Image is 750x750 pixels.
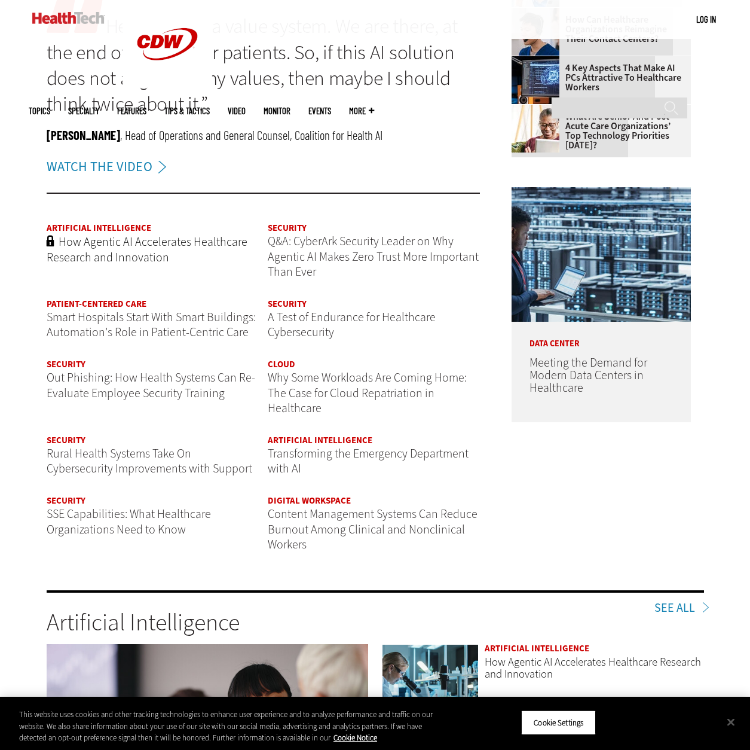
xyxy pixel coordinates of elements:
a: How Agentic AI Accelerates Healthcare Research and Innovation [47,234,247,266]
a: Video [228,106,246,115]
img: Home [32,12,105,24]
a: Features [117,106,146,115]
a: Patient-Centered Care [47,298,146,310]
img: scientist looks through microscope in lab [382,644,478,718]
a: Tips & Tactics [164,106,210,115]
a: Security [268,222,307,234]
p: Data Center [512,322,691,348]
a: Digital Workspace [268,495,351,507]
a: Content Management Systems Can Reduce Burnout Among Clinical and Nonclinical Workers [268,506,477,553]
a: Transforming the Emergency Department with AI [268,446,469,477]
button: Cookie Settings [521,710,596,735]
button: Close [718,709,744,735]
a: WATCH THE VIDEO [47,156,173,178]
a: Security [47,358,85,370]
a: See All [654,602,704,614]
a: Log in [696,14,716,25]
p: , Head of Operations and General Counsel, Coalition for Health AI [47,127,480,143]
a: Q&A: CyberArk Security Leader on Why Agentic AI Makes Zero Trust More Important Than Ever [268,233,479,280]
a: Older person using tablet [512,105,565,114]
a: MonITor [264,106,290,115]
span: Topics [29,106,50,115]
a: Security [47,495,85,507]
a: A Test of Endurance for Healthcare Cybersecurity [268,309,436,341]
a: What Are Senior and Post-Acute Care Organizations’ Top Technology Priorities [DATE]? [512,112,684,150]
a: How Agentic AI Accelerates Healthcare Research and Innovation [485,654,701,681]
h3: Artificial Intelligence [47,611,704,635]
a: More information about your privacy [333,733,377,743]
a: Rural Health Systems Take On Cybersecurity Improvements with Support [47,446,252,477]
span: [PERSON_NAME] [47,127,120,142]
a: Meeting the Demand for Modern Data Centers in Healthcare [529,355,647,396]
div: This website uses cookies and other tracking technologies to enhance user experience and to analy... [19,709,450,744]
a: Out Phishing: How Health Systems Can Re-Evaluate Employee Security Training [47,370,255,401]
img: engineer with laptop overlooking data center [512,187,691,322]
a: Why Some Workloads Are Coming Home: The Case for Cloud Repatriation in Healthcare [268,370,467,416]
a: Smart Hospitals Start With Smart Buildings: Automation's Role in Patient-Centric Care [47,309,256,341]
a: Events [308,106,331,115]
a: Security [268,298,307,310]
span: More [349,106,374,115]
a: CDW [123,79,212,92]
span: Specialty [68,106,99,115]
a: Artificial Intelligence [47,222,151,234]
a: Security [47,434,85,446]
img: Older person using tablet [512,105,559,153]
a: Cloud [268,358,295,370]
a: SSE Capabilities: What Healthcare Organizations Need to Know [47,506,211,538]
a: Artificial Intelligence [485,642,589,654]
a: scientist looks through microscope in lab [382,644,478,719]
a: Artificial Intelligence [268,434,372,446]
div: User menu [696,13,716,26]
